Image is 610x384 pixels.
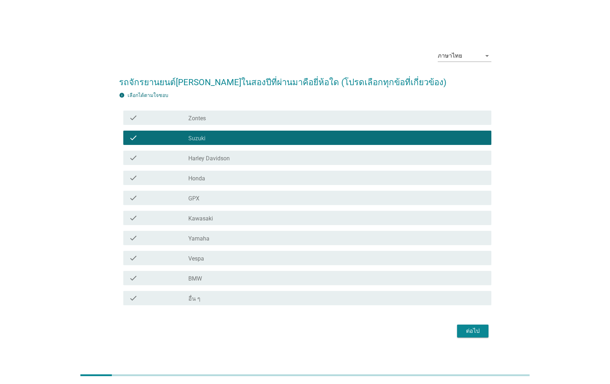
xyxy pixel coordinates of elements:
[438,53,462,59] div: ภาษาไทย
[129,194,138,202] i: check
[119,92,125,98] i: info
[129,254,138,262] i: check
[463,327,483,335] div: ต่อไป
[129,214,138,222] i: check
[188,155,230,162] label: Harley Davidson
[188,255,204,262] label: Vespa
[128,92,168,98] label: เลือกได้ตามใจชอบ
[129,133,138,142] i: check
[188,275,202,282] label: BMW
[129,154,138,162] i: check
[129,234,138,242] i: check
[188,135,205,142] label: Suzuki
[129,274,138,282] i: check
[129,294,138,302] i: check
[188,195,199,202] label: GPX
[129,113,138,122] i: check
[188,215,213,222] label: Kawasaki
[483,52,491,60] i: arrow_drop_down
[119,69,491,89] h2: รถจักรยานยนต์[PERSON_NAME]ในสองปีที่ผ่านมาคือยี่ห้อใด (โปรดเลือกทุกข้อที่เกี่ยวข้อง)
[188,115,206,122] label: Zontes
[188,235,209,242] label: Yamaha
[188,295,200,302] label: อื่น ๆ
[129,174,138,182] i: check
[457,325,489,337] button: ต่อไป
[188,175,205,182] label: Honda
